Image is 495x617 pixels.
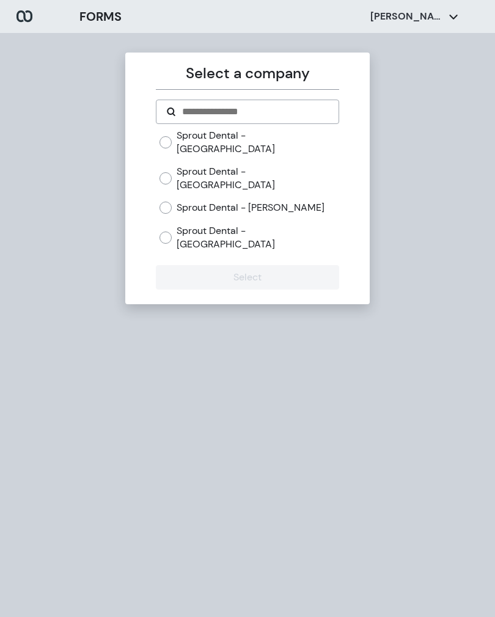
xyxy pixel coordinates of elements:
[79,7,122,26] h3: FORMS
[177,129,339,155] label: Sprout Dental - [GEOGRAPHIC_DATA]
[177,224,339,250] label: Sprout Dental - [GEOGRAPHIC_DATA]
[370,10,444,23] p: [PERSON_NAME]
[156,265,339,290] button: Select
[181,104,328,119] input: Search
[177,201,324,214] label: Sprout Dental - [PERSON_NAME]
[177,165,339,191] label: Sprout Dental - [GEOGRAPHIC_DATA]
[156,62,339,84] p: Select a company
